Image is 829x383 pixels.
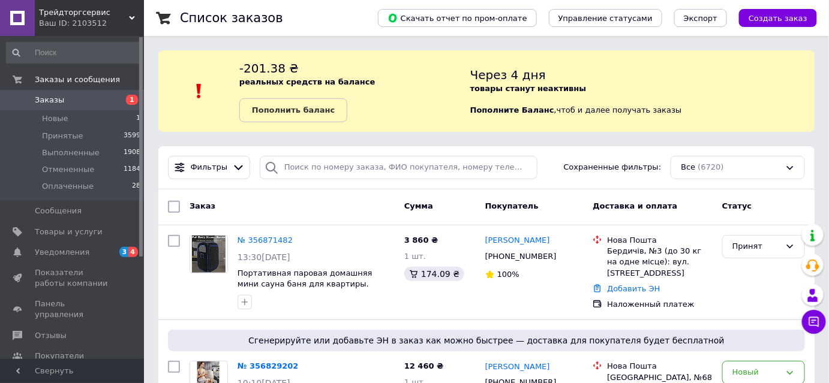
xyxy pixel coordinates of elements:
span: Сгенерируйте или добавьте ЭН в заказ как можно быстрее — доставка для покупателя будет бесплатной [173,334,800,346]
span: Новые [42,113,68,124]
input: Поиск [6,42,142,64]
h1: Список заказов [180,11,283,25]
a: [PERSON_NAME] [485,235,550,246]
span: Заказы [35,95,64,105]
b: Пополните Баланс [470,105,554,114]
div: Бердичів, №3 (до 30 кг на одне місце): вул. [STREET_ADDRESS] [607,246,713,279]
span: Отмененные [42,164,94,175]
span: Оплаченные [42,181,94,192]
span: Товары и услуги [35,227,103,237]
div: Ваш ID: 2103512 [39,18,144,29]
div: Новый [732,366,780,379]
span: Заказ [190,201,215,210]
span: Экспорт [684,14,717,23]
a: Фото товару [190,235,228,273]
button: Создать заказ [739,9,817,27]
div: 174.09 ₴ [404,267,464,281]
div: Принят [732,240,780,253]
span: 1 [126,95,138,105]
span: Фильтры [191,162,228,173]
span: 3599 [124,131,140,141]
div: [PHONE_NUMBER] [483,249,559,264]
a: [PERSON_NAME] [485,361,550,373]
span: 100% [497,270,519,279]
button: Скачать отчет по пром-оплате [378,9,537,27]
span: Через 4 дня [470,68,546,82]
span: Покупатель [485,201,539,210]
img: Фото товару [192,236,225,273]
span: 1 [136,113,140,124]
span: Отзывы [35,330,67,341]
span: -201.38 ₴ [239,61,299,76]
span: 4 [128,247,138,257]
span: 3 860 ₴ [404,236,438,245]
input: Поиск по номеру заказа, ФИО покупателя, номеру телефона, Email, номеру накладной [260,156,537,179]
b: Пополнить баланс [252,105,335,114]
a: № 356871482 [238,236,293,245]
span: Сумма [404,201,433,210]
span: Управление статусами [558,14,653,23]
span: Все [681,162,695,173]
span: Показатели работы компании [35,267,111,289]
img: :exclamation: [190,82,208,100]
span: 1184 [124,164,140,175]
span: Статус [722,201,752,210]
span: 1908 [124,147,140,158]
div: Наложенный платеж [607,299,713,310]
span: 12 460 ₴ [404,361,443,370]
button: Чат с покупателем [802,310,826,334]
a: Пополнить баланс [239,98,347,122]
a: Создать заказ [727,13,817,22]
span: Доставка и оплата [593,201,677,210]
span: Уведомления [35,247,89,258]
span: Заказы и сообщения [35,74,120,85]
span: Создать заказ [749,14,807,23]
span: Панель управления [35,298,111,320]
div: Нова Пошта [607,361,713,372]
b: реальных средств на балансе [239,77,376,86]
span: 1 шт. [404,252,426,261]
b: товары станут неактивны [470,84,587,93]
span: Покупатели [35,351,84,361]
span: Скачать отчет по пром-оплате [388,13,527,23]
span: Выполненные [42,147,100,158]
span: 13:30[DATE] [238,252,290,262]
button: Экспорт [674,9,727,27]
span: Сохраненные фильтры: [564,162,662,173]
a: № 356829202 [238,361,299,370]
span: Трейдторгсервис [39,7,129,18]
span: (6720) [698,162,724,171]
a: Добавить ЭН [607,284,660,293]
a: Портативная паровая домашняя мини сауна баня для квартиры. Увеличенная высота! Качественная! [238,269,389,300]
span: 3 [119,247,129,257]
div: , чтоб и далее получать заказы [470,60,815,122]
div: Нова Пошта [607,235,713,246]
span: Принятые [42,131,83,141]
span: Сообщения [35,206,82,216]
span: 28 [132,181,140,192]
button: Управление статусами [549,9,662,27]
